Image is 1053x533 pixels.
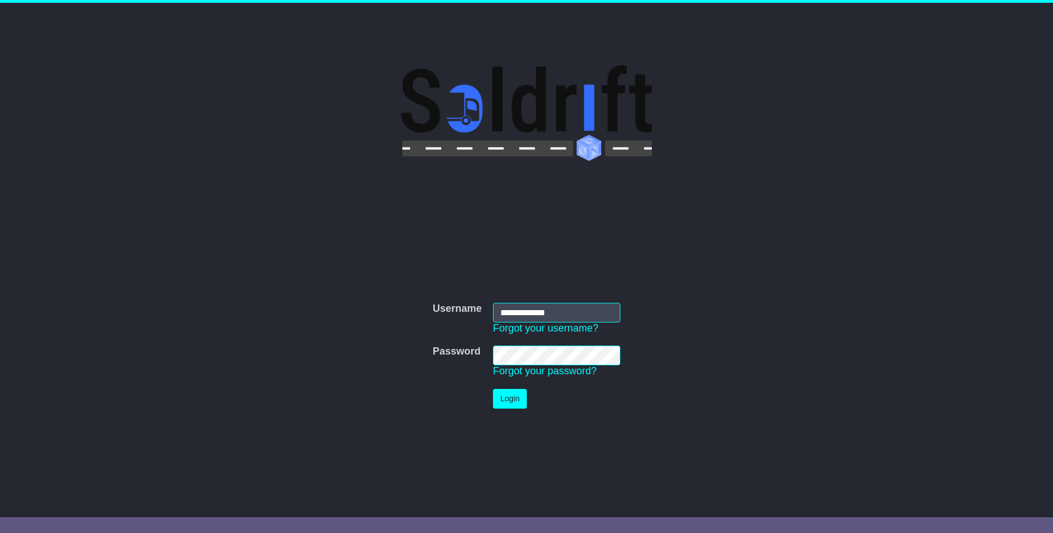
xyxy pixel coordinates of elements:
img: Soldrift Pty Ltd [401,65,652,161]
label: Username [433,303,482,315]
label: Password [433,346,481,358]
a: Forgot your password? [493,365,597,377]
a: Forgot your username? [493,323,598,334]
button: Login [493,389,527,409]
